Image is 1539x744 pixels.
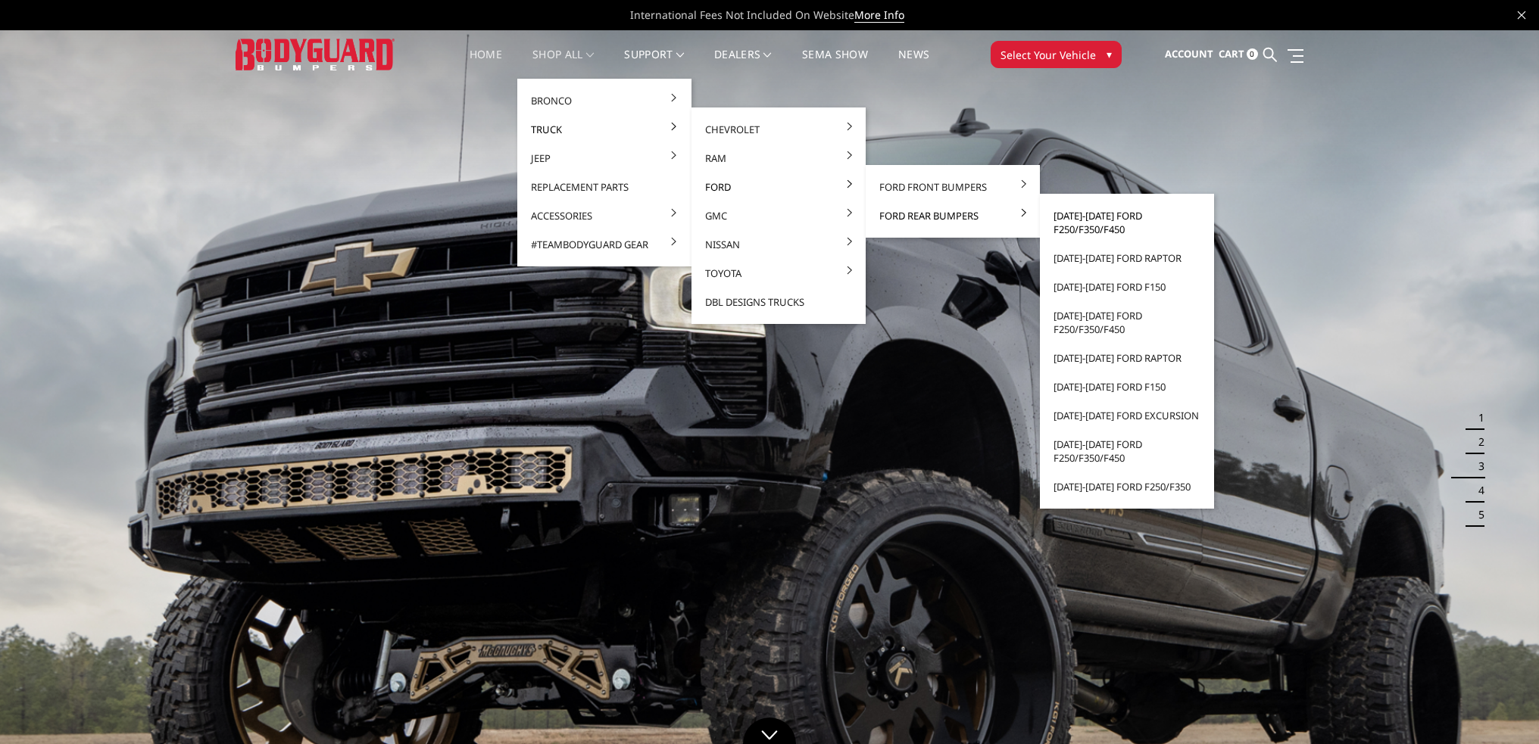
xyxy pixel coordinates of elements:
[1046,301,1208,344] a: [DATE]-[DATE] Ford F250/F350/F450
[1469,454,1484,478] button: 3 of 5
[1046,372,1208,401] a: [DATE]-[DATE] Ford F150
[1469,503,1484,527] button: 5 of 5
[1046,272,1208,301] a: [DATE]-[DATE] Ford F150
[714,49,772,79] a: Dealers
[802,49,868,79] a: SEMA Show
[1219,34,1258,75] a: Cart 0
[698,201,860,230] a: GMC
[698,230,860,259] a: Nissan
[1469,406,1484,430] button: 1 of 5
[1219,47,1244,61] span: Cart
[698,144,860,173] a: Ram
[1046,472,1208,501] a: [DATE]-[DATE] Ford F250/F350
[523,173,685,201] a: Replacement Parts
[872,173,1034,201] a: Ford Front Bumpers
[1469,430,1484,454] button: 2 of 5
[532,49,594,79] a: shop all
[523,230,685,259] a: #TeamBodyguard Gear
[743,718,796,744] a: Click to Down
[523,201,685,230] a: Accessories
[1046,430,1208,472] a: [DATE]-[DATE] Ford F250/F350/F450
[854,8,904,23] a: More Info
[1469,478,1484,503] button: 4 of 5
[1165,34,1213,75] a: Account
[1107,46,1112,62] span: ▾
[523,115,685,144] a: Truck
[991,41,1122,68] button: Select Your Vehicle
[1165,47,1213,61] span: Account
[1046,344,1208,372] a: [DATE]-[DATE] Ford Raptor
[1046,401,1208,430] a: [DATE]-[DATE] Ford Excursion
[1463,671,1539,744] iframe: Chat Widget
[698,259,860,288] a: Toyota
[898,49,929,79] a: News
[470,49,502,79] a: Home
[698,173,860,201] a: Ford
[624,49,684,79] a: Support
[1001,47,1096,63] span: Select Your Vehicle
[523,144,685,173] a: Jeep
[872,201,1034,230] a: Ford Rear Bumpers
[1046,201,1208,244] a: [DATE]-[DATE] Ford F250/F350/F450
[698,115,860,144] a: Chevrolet
[236,39,395,70] img: BODYGUARD BUMPERS
[1046,244,1208,272] a: [DATE]-[DATE] Ford Raptor
[698,288,860,316] a: DBL Designs Trucks
[523,86,685,115] a: Bronco
[1247,48,1258,60] span: 0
